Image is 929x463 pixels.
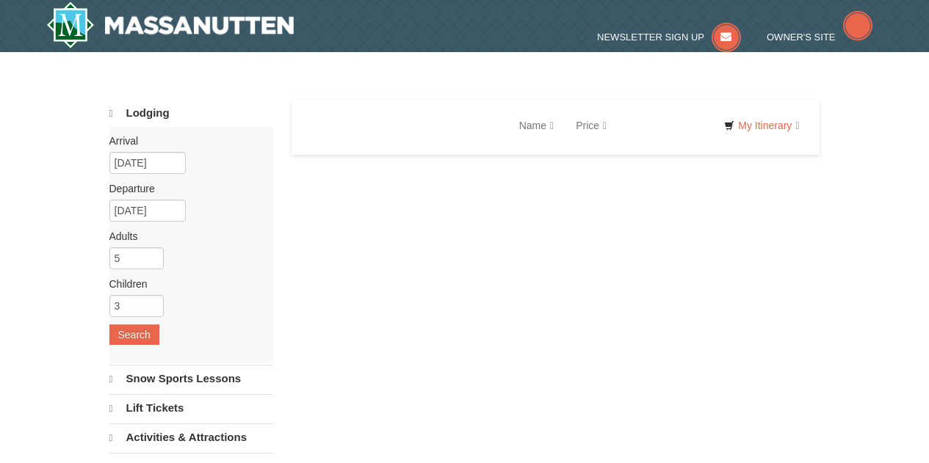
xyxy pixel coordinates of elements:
button: Search [109,324,159,345]
a: Snow Sports Lessons [109,365,273,393]
a: Massanutten Resort [46,1,294,48]
label: Adults [109,229,262,244]
a: Activities & Attractions [109,423,273,451]
a: Newsletter Sign Up [597,32,741,43]
span: Owner's Site [767,32,836,43]
a: Lodging [109,100,273,127]
label: Arrival [109,134,262,148]
a: Owner's Site [767,32,872,43]
a: Lift Tickets [109,394,273,422]
label: Children [109,277,262,291]
a: My Itinerary [715,114,809,136]
span: Newsletter Sign Up [597,32,704,43]
img: Massanutten Resort Logo [46,1,294,48]
label: Departure [109,181,262,196]
a: Name [508,111,565,140]
a: Price [565,111,618,140]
